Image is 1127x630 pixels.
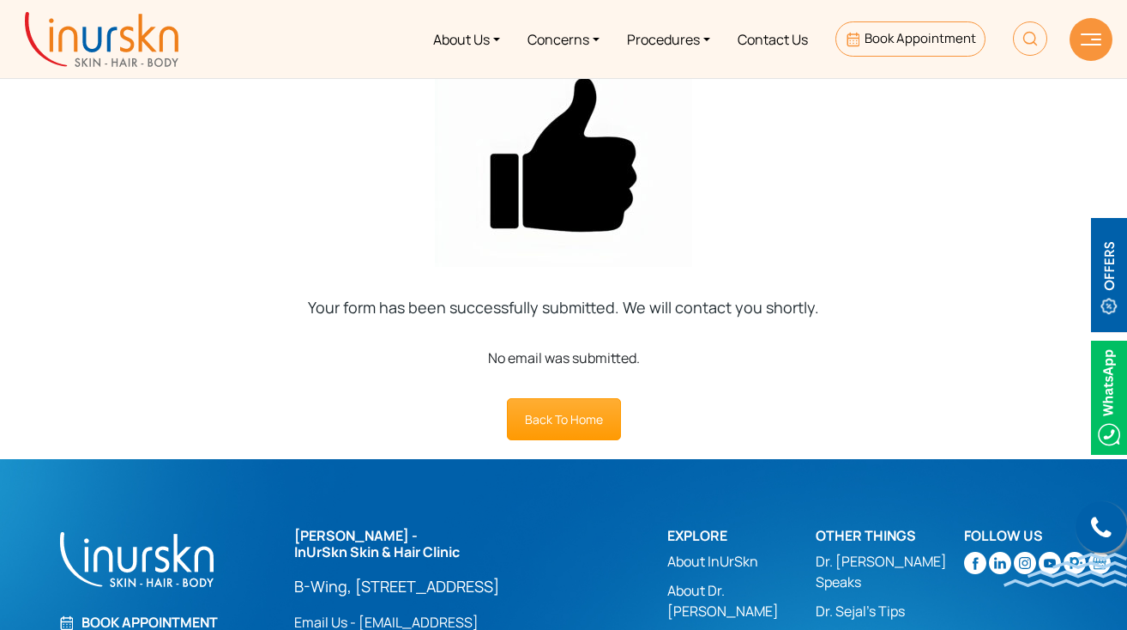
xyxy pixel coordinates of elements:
img: Whatsappicon [1091,341,1127,455]
a: B-Wing, [STREET_ADDRESS] [294,576,578,597]
h2: Other Things [816,528,964,544]
a: Book Appointment [835,21,985,57]
a: About Dr. [PERSON_NAME] [667,580,816,621]
a: About Us [419,7,514,71]
a: Procedures [613,7,724,71]
img: instagram [1014,552,1036,574]
h2: Follow Us [964,528,1112,544]
h2: Explore [667,528,816,544]
img: offerBt [1091,218,1127,332]
a: Dr. Sejal's Tips [816,601,964,621]
img: youtube [1039,552,1061,574]
img: inurskn-footer-logo [57,528,216,591]
img: sejal-saheta-dermatologist [1064,552,1086,574]
a: Back To Home [507,398,621,440]
span: Book Appointment [865,29,976,47]
img: inurskn-logo [25,12,178,67]
a: Contact Us [724,7,822,71]
img: Skin-and-Hair-Clinic [1088,552,1111,574]
img: linkedin [989,552,1011,574]
img: HeaderSearch [1013,21,1047,56]
a: About InUrSkn [667,551,816,572]
h2: [PERSON_NAME] - InUrSkn Skin & Hair Clinic [294,528,578,560]
img: bluewave [1003,553,1127,587]
img: hamLine.svg [1081,33,1101,45]
a: Dr. [PERSON_NAME] Speaks [816,551,964,592]
a: Whatsappicon [1091,387,1127,406]
img: thank you [435,43,692,267]
img: facebook [964,552,986,574]
a: Concerns [514,7,613,71]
